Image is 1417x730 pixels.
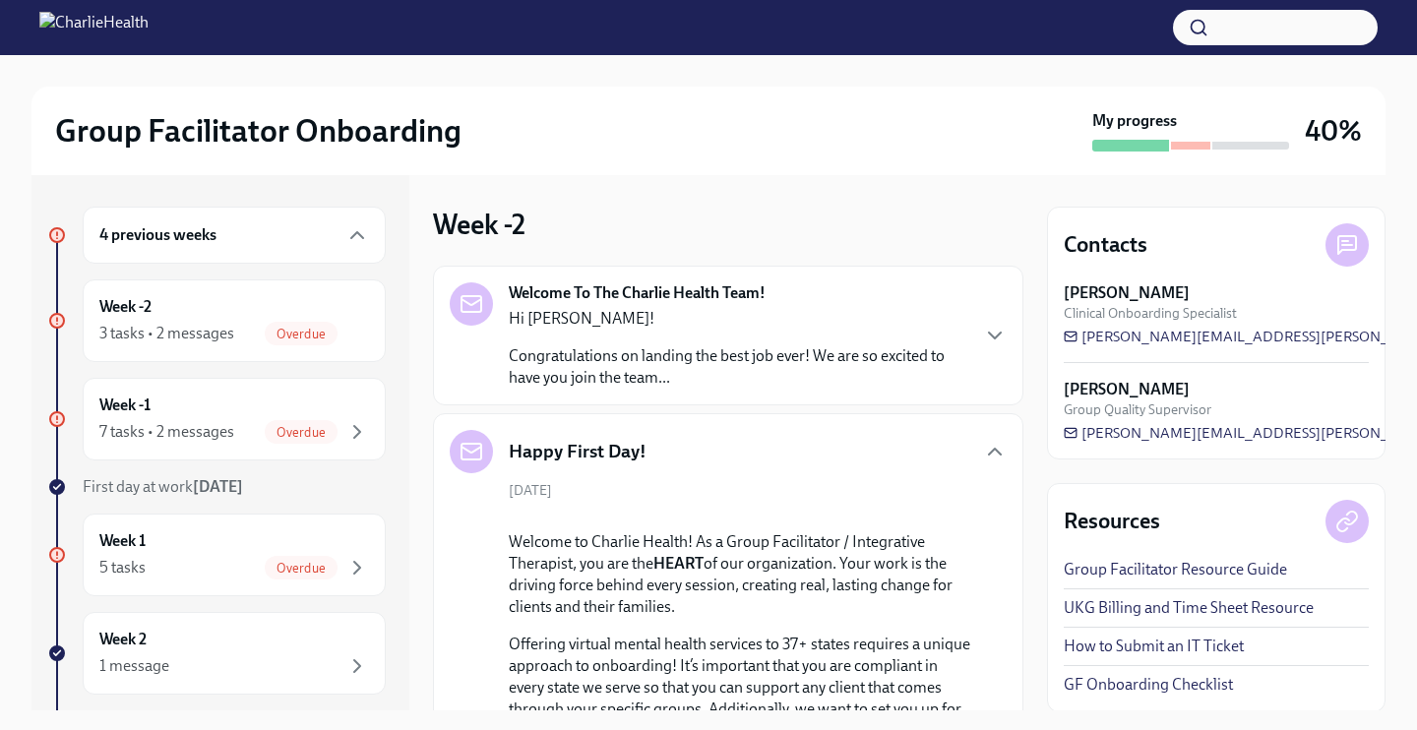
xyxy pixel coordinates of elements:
[39,12,149,43] img: CharlieHealth
[47,612,386,695] a: Week 21 message
[99,421,234,443] div: 7 tasks • 2 messages
[1305,113,1362,149] h3: 40%
[1064,400,1211,419] span: Group Quality Supervisor
[1092,110,1177,132] strong: My progress
[99,395,151,416] h6: Week -1
[1064,230,1147,260] h4: Contacts
[1064,379,1190,400] strong: [PERSON_NAME]
[509,345,967,389] p: Congratulations on landing the best job ever! We are so excited to have you join the team...
[265,561,338,576] span: Overdue
[1064,674,1233,696] a: GF Onboarding Checklist
[265,327,338,341] span: Overdue
[509,481,552,500] span: [DATE]
[653,554,704,573] strong: HEART
[47,514,386,596] a: Week 15 tasksOverdue
[99,655,169,677] div: 1 message
[1064,507,1160,536] h4: Resources
[1064,636,1244,657] a: How to Submit an IT Ticket
[433,207,525,242] h3: Week -2
[509,531,975,618] p: Welcome to Charlie Health! As a Group Facilitator / Integrative Therapist, you are the of our org...
[509,439,647,464] h5: Happy First Day!
[47,378,386,460] a: Week -17 tasks • 2 messagesOverdue
[265,425,338,440] span: Overdue
[83,207,386,264] div: 4 previous weeks
[193,477,243,496] strong: [DATE]
[1064,559,1287,580] a: Group Facilitator Resource Guide
[509,308,967,330] p: Hi [PERSON_NAME]!
[99,323,234,344] div: 3 tasks • 2 messages
[509,282,766,304] strong: Welcome To The Charlie Health Team!
[99,296,152,318] h6: Week -2
[83,477,243,496] span: First day at work
[1064,282,1190,304] strong: [PERSON_NAME]
[99,224,216,246] h6: 4 previous weeks
[1064,304,1237,323] span: Clinical Onboarding Specialist
[99,629,147,650] h6: Week 2
[99,530,146,552] h6: Week 1
[99,557,146,578] div: 5 tasks
[1064,597,1314,619] a: UKG Billing and Time Sheet Resource
[55,111,462,151] h2: Group Facilitator Onboarding
[47,279,386,362] a: Week -23 tasks • 2 messagesOverdue
[47,476,386,498] a: First day at work[DATE]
